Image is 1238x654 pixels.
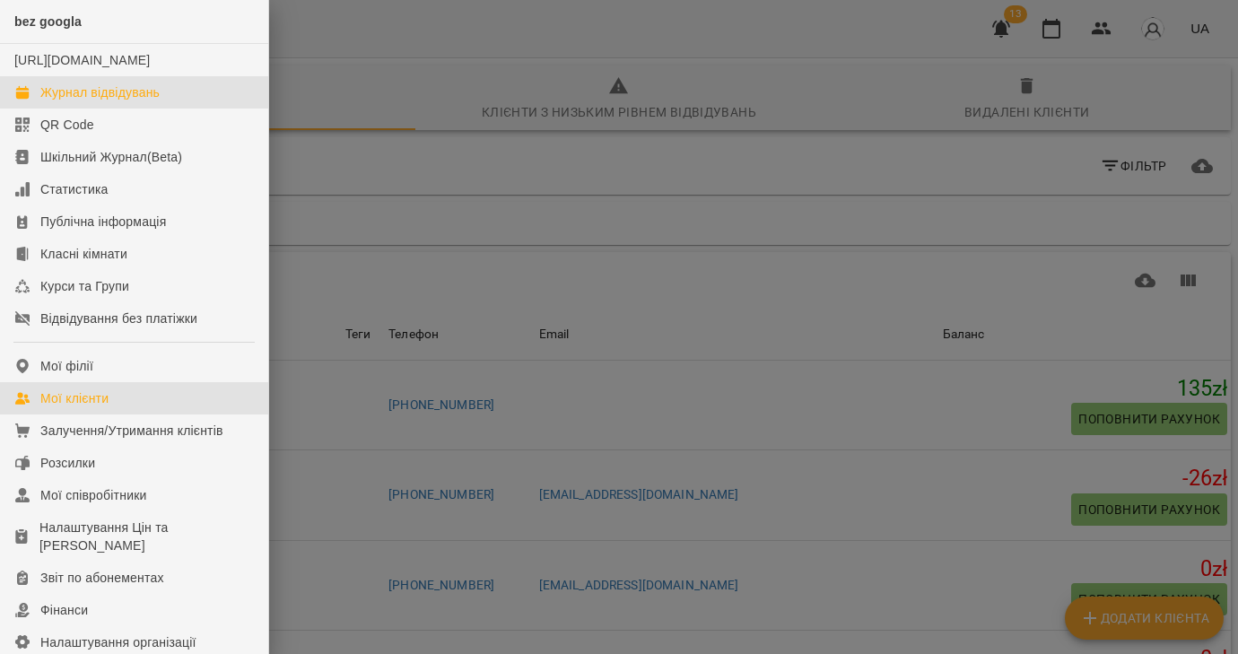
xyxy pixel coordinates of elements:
[40,148,182,166] div: Шкільний Журнал(Beta)
[39,519,254,554] div: Налаштування Цін та [PERSON_NAME]
[14,14,82,29] span: bez googla
[40,83,160,101] div: Журнал відвідувань
[40,213,166,231] div: Публічна інформація
[40,116,94,134] div: QR Code
[40,180,109,198] div: Статистика
[40,422,223,440] div: Залучення/Утримання клієнтів
[40,454,95,472] div: Розсилки
[14,53,150,67] a: [URL][DOMAIN_NAME]
[40,277,129,295] div: Курси та Групи
[40,357,93,375] div: Мої філії
[40,601,88,619] div: Фінанси
[40,310,197,327] div: Відвідування без платіжки
[40,569,164,587] div: Звіт по абонементах
[40,389,109,407] div: Мої клієнти
[40,633,196,651] div: Налаштування організації
[40,486,147,504] div: Мої співробітники
[40,245,127,263] div: Класні кімнати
